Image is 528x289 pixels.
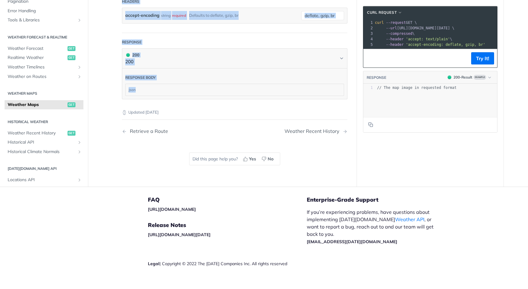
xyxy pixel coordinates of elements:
[363,25,374,31] div: 2
[77,18,82,23] button: Show subpages for Tools & Libraries
[241,154,259,163] button: Yes
[386,37,404,41] span: --header
[122,122,347,140] nav: Pagination Controls
[366,54,375,63] button: Copy to clipboard
[189,11,239,20] div: Defaults to deflate, gzip, br
[77,74,82,79] button: Show subpages for Weather on Routes
[363,20,374,25] div: 1
[126,53,130,57] span: 200
[8,130,66,136] span: Weather Recent History
[375,31,415,36] span: \
[8,139,75,145] span: Historical API
[126,84,344,96] div: json
[77,140,82,145] button: Show subpages for Historical API
[367,10,397,15] span: cURL Request
[386,26,397,30] span: --url
[448,75,451,79] span: 200
[339,56,344,61] svg: Chevron
[5,35,83,40] h2: Weather Forecast & realtime
[5,53,83,62] a: Realtime Weatherget
[474,75,486,80] span: Example
[406,42,485,47] span: 'accept-encoding: deflate, gzip, br'
[375,20,384,25] span: curl
[5,44,83,53] a: Weather Forecastget
[366,120,375,129] button: Copy to clipboard
[5,147,83,156] a: Historical Climate NormalsShow subpages for Historical Climate Normals
[5,91,83,96] h2: Weather Maps
[122,68,347,99] div: 200 200200
[125,52,344,65] button: 200 200200
[453,75,472,80] div: 200 - Result
[8,177,75,183] span: Locations API
[5,138,83,147] a: Historical APIShow subpages for Historical API
[8,64,75,70] span: Weather Timelines
[125,58,139,65] p: 200
[77,65,82,70] button: Show subpages for Weather Timelines
[68,55,75,60] span: get
[148,232,211,237] a: [URL][DOMAIN_NAME][DATE]
[148,207,196,212] a: [URL][DOMAIN_NAME]
[406,37,450,41] span: 'accept: text/plain'
[386,20,406,25] span: --request
[5,185,83,194] a: Insights APIShow subpages for Insights API
[375,37,452,41] span: \
[5,6,83,16] a: Error Handling
[5,72,83,81] a: Weather on RoutesShow subpages for Weather on Routes
[8,8,82,14] span: Error Handling
[365,9,405,16] button: cURL Request
[259,154,277,163] button: No
[471,52,494,64] button: Try It!
[445,74,494,80] button: 200200-ResultExample
[148,261,159,266] a: Legal
[5,175,83,185] a: Locations APIShow subpages for Locations API
[189,152,280,165] div: Did this page help you?
[8,149,75,155] span: Historical Climate Normals
[8,186,75,192] span: Insights API
[395,216,424,222] a: Weather API
[284,128,343,134] div: Weather Recent History
[5,166,83,171] h2: [DATE][DOMAIN_NAME] API
[284,128,347,134] a: Next Page: Weather Recent History
[268,156,273,162] span: No
[5,119,83,125] h2: Historical Weather
[366,75,387,81] button: RESPONSE
[8,46,66,52] span: Weather Forecast
[8,17,75,23] span: Tools & Libraries
[363,42,374,47] div: 5
[307,239,397,244] a: [EMAIL_ADDRESS][DATE][DOMAIN_NAME]
[148,261,307,267] div: | Copyright © 2022 The [DATE] Companies Inc. All rights reserved
[5,63,83,72] a: Weather TimelinesShow subpages for Weather Timelines
[161,11,170,20] div: string
[122,109,347,115] p: Updated [DATE]
[148,196,307,203] h5: FAQ
[307,208,440,245] p: If you’re experiencing problems, have questions about implementing [DATE][DOMAIN_NAME] , or want ...
[148,221,307,229] h5: Release Notes
[5,16,83,25] a: Tools & LibrariesShow subpages for Tools & Libraries
[125,11,159,20] label: accept-encoding
[122,128,218,134] a: Previous Page: Retrieve a Route
[8,102,66,108] span: Weather Maps
[8,74,75,80] span: Weather on Routes
[8,55,66,61] span: Realtime Weather
[68,46,75,51] span: get
[386,31,413,36] span: --compressed
[172,11,186,20] div: required
[125,52,139,58] div: 200
[377,86,457,90] span: // The map image in requested format
[249,156,256,162] span: Yes
[77,177,82,182] button: Show subpages for Locations API
[386,42,404,47] span: --header
[307,196,450,203] h5: Enterprise-Grade Support
[77,149,82,154] button: Show subpages for Historical Climate Normals
[68,131,75,136] span: get
[375,20,417,25] span: GET \
[363,85,373,90] div: 1
[68,102,75,107] span: get
[375,26,454,30] span: [URL][DOMAIN_NAME][DATE] \
[5,100,83,109] a: Weather Mapsget
[127,128,168,134] div: Retrieve a Route
[5,129,83,138] a: Weather Recent Historyget
[363,36,374,42] div: 4
[363,31,374,36] div: 3
[122,39,141,45] div: Response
